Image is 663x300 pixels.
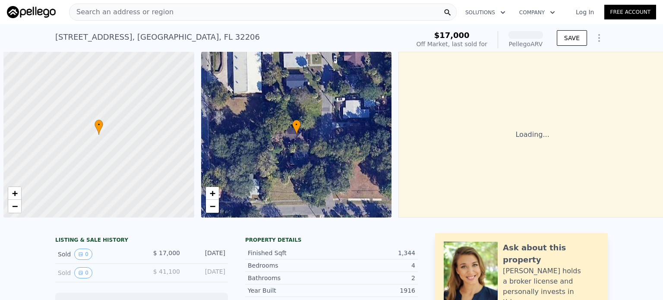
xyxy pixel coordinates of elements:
a: Free Account [604,5,656,19]
span: + [209,188,215,199]
span: − [12,201,18,212]
span: $ 41,100 [153,268,180,275]
div: Off Market, last sold for [417,40,487,48]
div: Property details [245,237,418,243]
button: View historical data [74,267,92,278]
a: Zoom out [206,200,219,213]
div: LISTING & SALE HISTORY [55,237,228,245]
div: • [292,120,301,135]
button: Company [512,5,562,20]
img: Pellego [7,6,56,18]
div: • [95,120,103,135]
button: SAVE [557,30,587,46]
div: [DATE] [187,267,225,278]
div: 1916 [331,286,415,295]
div: 2 [331,274,415,282]
div: Sold [58,249,135,260]
span: + [12,188,18,199]
div: [STREET_ADDRESS] , [GEOGRAPHIC_DATA] , FL 32206 [55,31,260,43]
a: Zoom in [206,187,219,200]
span: − [209,201,215,212]
div: Ask about this property [503,242,599,266]
a: Zoom out [8,200,21,213]
a: Zoom in [8,187,21,200]
div: Bedrooms [248,261,331,270]
a: Log In [565,8,604,16]
span: $ 17,000 [153,249,180,256]
button: Solutions [458,5,512,20]
div: 4 [331,261,415,270]
div: Finished Sqft [248,249,331,257]
div: Year Built [248,286,331,295]
span: Search an address or region [69,7,174,17]
div: Bathrooms [248,274,331,282]
div: [DATE] [187,249,225,260]
div: Pellego ARV [508,40,543,48]
div: 1,344 [331,249,415,257]
span: $17,000 [434,31,470,40]
button: Show Options [590,29,608,47]
span: • [292,121,301,129]
span: • [95,121,103,129]
div: Sold [58,267,135,278]
button: View historical data [74,249,92,260]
